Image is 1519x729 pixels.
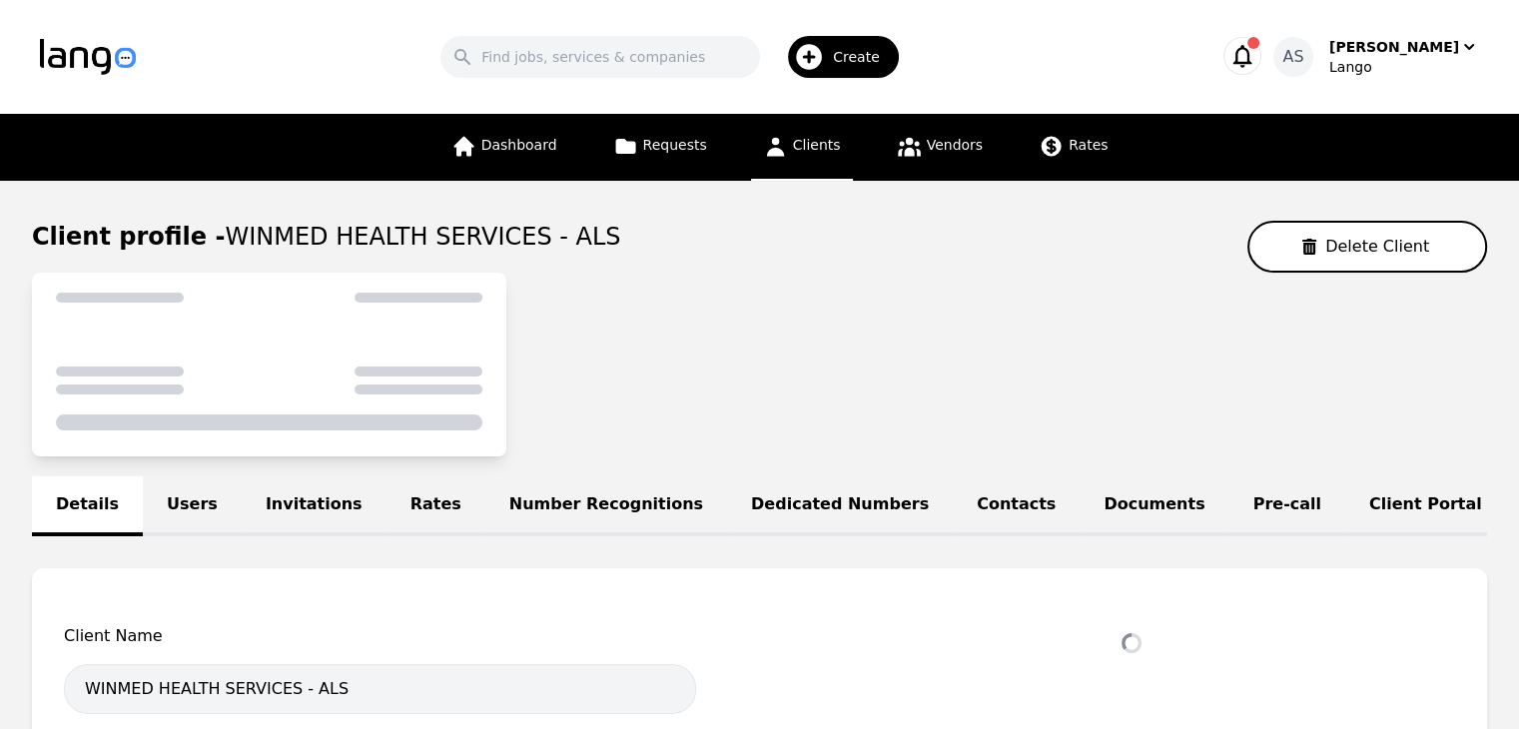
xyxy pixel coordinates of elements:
[64,664,696,714] input: Client name
[1080,476,1228,536] a: Documents
[643,137,707,153] span: Requests
[601,114,719,181] a: Requests
[727,476,953,536] a: Dedicated Numbers
[1329,37,1459,57] div: [PERSON_NAME]
[833,47,894,67] span: Create
[793,137,841,153] span: Clients
[1282,45,1303,69] span: AS
[1345,476,1506,536] a: Client Portal
[1273,37,1479,77] button: AS[PERSON_NAME]Lango
[1329,57,1479,77] div: Lango
[143,476,242,536] a: Users
[1069,137,1108,153] span: Rates
[440,36,760,78] input: Find jobs, services & companies
[40,39,136,75] img: Logo
[1027,114,1120,181] a: Rates
[242,476,386,536] a: Invitations
[32,221,621,253] h1: Client profile -
[1229,476,1345,536] a: Pre-call
[1247,221,1487,273] button: Delete Client
[760,28,911,86] button: Create
[953,476,1080,536] a: Contacts
[927,137,983,153] span: Vendors
[885,114,995,181] a: Vendors
[386,476,485,536] a: Rates
[485,476,727,536] a: Number Recognitions
[439,114,569,181] a: Dashboard
[481,137,557,153] span: Dashboard
[225,223,620,251] span: WINMED HEALTH SERVICES - ALS
[64,624,696,648] span: Client Name
[751,114,853,181] a: Clients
